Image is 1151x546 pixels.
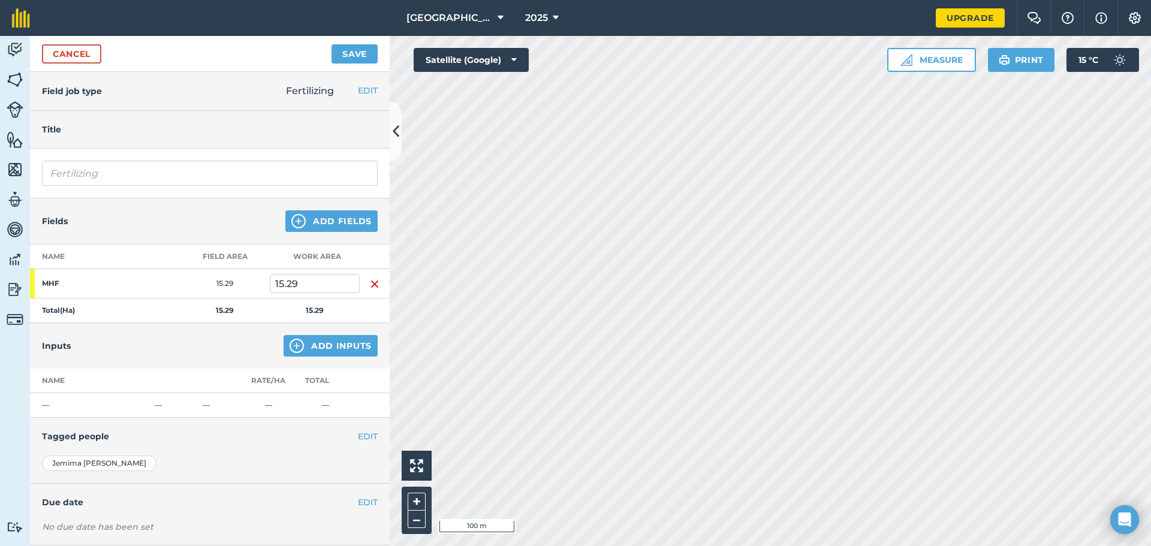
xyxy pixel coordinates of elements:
[7,311,23,328] img: svg+xml;base64,PD94bWwgdmVyc2lvbj0iMS4wIiBlbmNvZGluZz0idXRmLTgiPz4KPCEtLSBHZW5lcmF0b3I6IEFkb2JlIE...
[42,455,156,471] div: Jemima [PERSON_NAME]
[216,306,234,315] strong: 15.29
[7,101,23,118] img: svg+xml;base64,PD94bWwgdmVyc2lvbj0iMS4wIiBlbmNvZGluZz0idXRmLTgiPz4KPCEtLSBHZW5lcmF0b3I6IEFkb2JlIE...
[7,41,23,59] img: svg+xml;base64,PD94bWwgdmVyc2lvbj0iMS4wIiBlbmNvZGluZz0idXRmLTgiPz4KPCEtLSBHZW5lcmF0b3I6IEFkb2JlIE...
[150,393,198,418] td: —
[414,48,529,72] button: Satellite (Google)
[358,84,378,97] button: EDIT
[7,521,23,533] img: svg+xml;base64,PD94bWwgdmVyc2lvbj0iMS4wIiBlbmNvZGluZz0idXRmLTgiPz4KPCEtLSBHZW5lcmF0b3I6IEFkb2JlIE...
[1108,48,1132,72] img: svg+xml;base64,PD94bWwgdmVyc2lvbj0iMS4wIiBlbmNvZGluZz0idXRmLTgiPz4KPCEtLSBHZW5lcmF0b3I6IEFkb2JlIE...
[270,245,360,269] th: Work area
[7,251,23,269] img: svg+xml;base64,PD94bWwgdmVyc2lvbj0iMS4wIiBlbmNvZGluZz0idXRmLTgiPz4KPCEtLSBHZW5lcmF0b3I6IEFkb2JlIE...
[291,369,360,393] th: Total
[1060,12,1075,24] img: A question mark icon
[42,339,71,352] h4: Inputs
[42,430,378,443] h4: Tagged people
[408,493,426,511] button: +
[406,11,493,25] span: [GEOGRAPHIC_DATA]
[180,245,270,269] th: Field Area
[42,161,378,186] input: What needs doing?
[1027,12,1041,24] img: Two speech bubbles overlapping with the left bubble in the forefront
[284,335,378,357] button: Add Inputs
[988,48,1055,72] button: Print
[42,496,378,509] h4: Due date
[7,191,23,209] img: svg+xml;base64,PD94bWwgdmVyc2lvbj0iMS4wIiBlbmNvZGluZz0idXRmLTgiPz4KPCEtLSBHZW5lcmF0b3I6IEFkb2JlIE...
[525,11,548,25] span: 2025
[286,85,334,96] span: Fertilizing
[12,8,30,28] img: fieldmargin Logo
[30,245,180,269] th: Name
[42,215,68,228] h4: Fields
[42,44,101,64] a: Cancel
[198,393,246,418] td: —
[180,269,270,298] td: 15.29
[936,8,1005,28] a: Upgrade
[42,85,102,98] h4: Field job type
[30,393,150,418] td: —
[246,393,291,418] td: —
[1078,48,1098,72] span: 15 ° C
[291,393,360,418] td: —
[7,161,23,179] img: svg+xml;base64,PHN2ZyB4bWxucz0iaHR0cDovL3d3dy53My5vcmcvMjAwMC9zdmciIHdpZHRoPSI1NiIgaGVpZ2h0PSI2MC...
[42,521,378,533] div: No due date has been set
[306,306,324,315] strong: 15.29
[887,48,976,72] button: Measure
[30,369,150,393] th: Name
[332,44,378,64] button: Save
[370,277,379,291] img: svg+xml;base64,PHN2ZyB4bWxucz0iaHR0cDovL3d3dy53My5vcmcvMjAwMC9zdmciIHdpZHRoPSIxNiIgaGVpZ2h0PSIyNC...
[42,279,135,288] strong: MHF
[1095,11,1107,25] img: svg+xml;base64,PHN2ZyB4bWxucz0iaHR0cDovL3d3dy53My5vcmcvMjAwMC9zdmciIHdpZHRoPSIxNyIgaGVpZ2h0PSIxNy...
[7,280,23,298] img: svg+xml;base64,PD94bWwgdmVyc2lvbj0iMS4wIiBlbmNvZGluZz0idXRmLTgiPz4KPCEtLSBHZW5lcmF0b3I6IEFkb2JlIE...
[42,306,75,315] strong: Total ( Ha )
[7,71,23,89] img: svg+xml;base64,PHN2ZyB4bWxucz0iaHR0cDovL3d3dy53My5vcmcvMjAwMC9zdmciIHdpZHRoPSI1NiIgaGVpZ2h0PSI2MC...
[1110,505,1139,534] div: Open Intercom Messenger
[1128,12,1142,24] img: A cog icon
[285,210,378,232] button: Add Fields
[900,54,912,66] img: Ruler icon
[246,369,291,393] th: Rate/ Ha
[291,214,306,228] img: svg+xml;base64,PHN2ZyB4bWxucz0iaHR0cDovL3d3dy53My5vcmcvMjAwMC9zdmciIHdpZHRoPSIxNCIgaGVpZ2h0PSIyNC...
[7,131,23,149] img: svg+xml;base64,PHN2ZyB4bWxucz0iaHR0cDovL3d3dy53My5vcmcvMjAwMC9zdmciIHdpZHRoPSI1NiIgaGVpZ2h0PSI2MC...
[410,459,423,472] img: Four arrows, one pointing top left, one top right, one bottom right and the last bottom left
[7,221,23,239] img: svg+xml;base64,PD94bWwgdmVyc2lvbj0iMS4wIiBlbmNvZGluZz0idXRmLTgiPz4KPCEtLSBHZW5lcmF0b3I6IEFkb2JlIE...
[42,123,378,136] h4: Title
[1066,48,1139,72] button: 15 °C
[290,339,304,353] img: svg+xml;base64,PHN2ZyB4bWxucz0iaHR0cDovL3d3dy53My5vcmcvMjAwMC9zdmciIHdpZHRoPSIxNCIgaGVpZ2h0PSIyNC...
[408,511,426,528] button: –
[999,53,1010,67] img: svg+xml;base64,PHN2ZyB4bWxucz0iaHR0cDovL3d3dy53My5vcmcvMjAwMC9zdmciIHdpZHRoPSIxOSIgaGVpZ2h0PSIyNC...
[358,430,378,443] button: EDIT
[358,496,378,509] button: EDIT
